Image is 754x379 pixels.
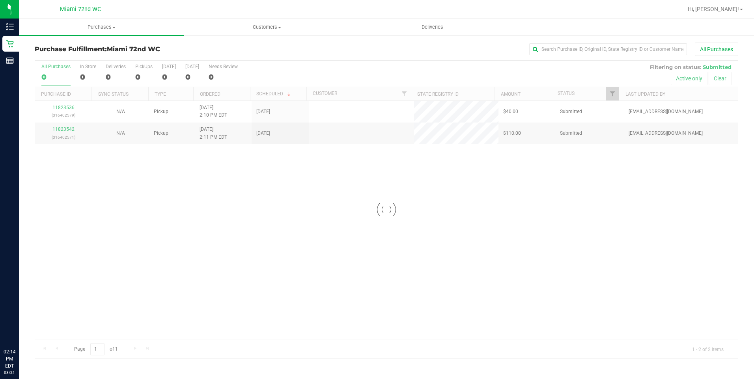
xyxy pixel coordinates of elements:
span: Hi, [PERSON_NAME]! [688,6,739,12]
a: Deliveries [350,19,515,35]
p: 02:14 PM EDT [4,348,15,370]
iframe: Resource center [8,316,32,340]
span: Purchases [19,24,184,31]
span: Deliveries [411,24,454,31]
span: Miami 72nd WC [60,6,101,13]
button: All Purchases [695,43,738,56]
span: Customers [185,24,349,31]
input: Search Purchase ID, Original ID, State Registry ID or Customer Name... [529,43,687,55]
inline-svg: Inventory [6,23,14,31]
inline-svg: Retail [6,40,14,48]
h3: Purchase Fulfillment: [35,46,269,53]
a: Customers [184,19,349,35]
span: Miami 72nd WC [107,45,160,53]
a: Purchases [19,19,184,35]
inline-svg: Reports [6,57,14,65]
p: 08/21 [4,370,15,375]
